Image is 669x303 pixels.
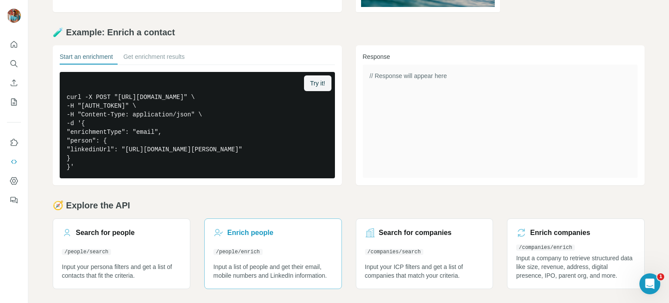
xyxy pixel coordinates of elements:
h3: Search for people [76,228,135,238]
span: 1 [657,273,664,280]
span: // Response will appear here [370,72,447,79]
pre: curl -X POST "[URL][DOMAIN_NAME]" \ -H "[AUTH_TOKEN]" \ -H "Content-Type: application/json" \ -d ... [60,72,335,178]
h3: Search for companies [379,228,452,238]
button: Try it! [304,75,331,91]
h3: Response [363,52,638,61]
img: Avatar [7,9,21,23]
p: Input your ICP filters and get a list of companies that match your criteria. [365,262,484,280]
code: /companies/search [365,249,423,255]
button: Feedback [7,192,21,208]
h3: Enrich companies [530,228,590,238]
p: Input your persona filters and get a list of contacts that fit the criteria. [62,262,181,280]
a: Enrich companies/companies/enrichInput a company to retrieve structured data like size, revenue, ... [507,218,645,289]
a: Search for people/people/searchInput your persona filters and get a list of contacts that fit the... [53,218,190,289]
code: /people/search [62,249,111,255]
button: Start an enrichment [60,52,113,65]
h2: 🧪 Example: Enrich a contact [53,26,645,38]
h2: 🧭 Explore the API [53,199,645,211]
a: Enrich people/people/enrichInput a list of people and get their email, mobile numbers and LinkedI... [204,218,342,289]
iframe: Intercom live chat [639,273,660,294]
h3: Enrich people [227,228,274,238]
button: Enrich CSV [7,75,21,91]
p: Input a company to retrieve structured data like size, revenue, address, digital presence, IPO, p... [516,254,635,280]
a: Search for companies/companies/searchInput your ICP filters and get a list of companies that matc... [356,218,493,289]
button: Get enrichment results [123,52,185,65]
button: Dashboard [7,173,21,189]
button: Search [7,56,21,71]
code: /companies/enrich [516,245,574,251]
button: Use Surfe on LinkedIn [7,135,21,150]
code: /people/enrich [213,249,263,255]
span: Try it! [310,79,325,88]
p: Input a list of people and get their email, mobile numbers and LinkedIn information. [213,262,333,280]
button: My lists [7,94,21,110]
button: Quick start [7,37,21,52]
button: Use Surfe API [7,154,21,170]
